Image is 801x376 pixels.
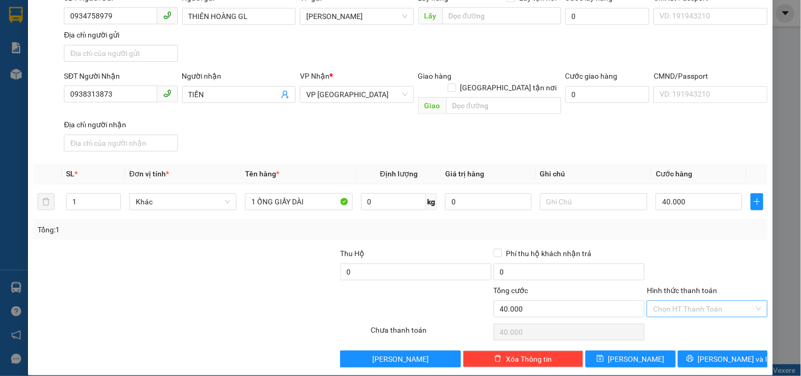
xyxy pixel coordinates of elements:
span: Tổng cước [494,286,529,295]
span: user-add [281,90,289,99]
strong: [PERSON_NAME]: [94,30,160,40]
span: SL [66,170,74,178]
span: Giao hàng [418,72,452,80]
div: Chưa thanh toán [370,324,492,343]
button: printer[PERSON_NAME] và In [678,351,768,368]
span: plus [751,198,763,206]
span: ĐỨC ĐẠT GIA LAI [42,10,144,25]
span: phone [163,11,172,20]
span: Phí thu hộ khách nhận trả [502,248,596,259]
input: 0 [445,193,532,210]
span: Lấy [418,7,442,24]
input: VD: Bàn, Ghế [245,193,352,210]
span: VP Nhận [300,72,329,80]
div: Địa chỉ người nhận [64,119,177,130]
span: Đơn vị tính [129,170,169,178]
span: [PERSON_NAME] [56,69,154,84]
div: CMND/Passport [654,70,767,82]
span: Thu Hộ [340,249,364,258]
span: phone [163,89,172,98]
span: Xóa Thông tin [506,353,552,365]
span: Cước hàng [656,170,692,178]
strong: Sài Gòn: [7,35,39,45]
span: Giá trị hàng [445,170,484,178]
button: delete [37,193,54,210]
span: Giao [418,97,446,114]
label: Hình thức thanh toán [647,286,717,295]
input: Cước giao hàng [566,86,650,103]
input: Cước lấy hàng [566,8,650,25]
input: Dọc đường [446,97,561,114]
input: Ghi Chú [540,193,647,210]
input: Địa chỉ của người nhận [64,135,177,152]
span: [PERSON_NAME] [372,353,429,365]
th: Ghi chú [536,164,652,184]
strong: 0901 933 179 [94,51,146,61]
input: Địa chỉ của người gửi [64,45,177,62]
div: Tổng: 1 [37,224,310,236]
span: Định lượng [380,170,418,178]
span: VP GỬI: [7,69,53,84]
span: [PERSON_NAME] và In [698,353,772,365]
span: kg [426,193,437,210]
input: Dọc đường [442,7,561,24]
strong: 0901 900 568 [94,30,179,50]
span: VP Sài Gòn [306,87,407,102]
button: deleteXóa Thông tin [463,351,583,368]
button: [PERSON_NAME] [340,351,460,368]
div: SĐT Người Nhận [64,70,177,82]
label: Cước giao hàng [566,72,618,80]
div: Người nhận [182,70,296,82]
div: Địa chỉ người gửi [64,29,177,41]
span: save [597,355,604,363]
strong: 0901 936 968 [7,46,59,57]
span: Khác [136,194,230,210]
span: [PERSON_NAME] [608,353,665,365]
span: [GEOGRAPHIC_DATA] tận nơi [456,82,561,93]
span: Phan Đình Phùng [306,8,407,24]
span: Tên hàng [245,170,279,178]
button: plus [751,193,764,210]
span: delete [494,355,502,363]
span: printer [686,355,694,363]
button: save[PERSON_NAME] [586,351,675,368]
strong: 0931 600 979 [39,35,90,45]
